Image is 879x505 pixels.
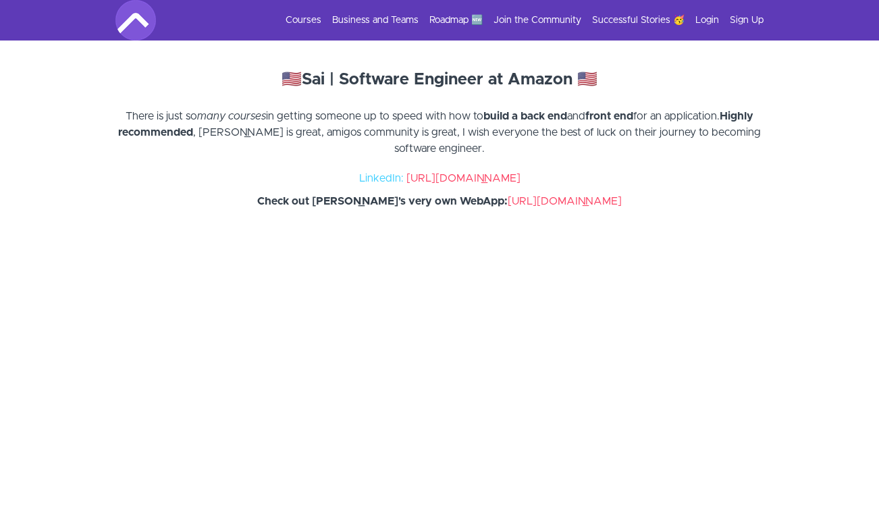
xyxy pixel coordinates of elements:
span: for an application. [633,111,720,122]
strong: Sai | Software Engineer at Amazon [302,72,572,88]
span: There is just so [126,111,197,122]
a: Login [695,14,719,27]
a: Business and Teams [332,14,419,27]
strong: Check out [PERSON_NAME]'s very own WebApp: [257,196,508,207]
a: Roadmap 🆕 [429,14,483,27]
a: [URL][DOMAIN_NAME] [508,196,622,207]
a: Sign Up [730,14,764,27]
span: , [PERSON_NAME] is great, amigos community is great, I wish everyone the best of luck on their jo... [193,127,761,154]
strong: front end [585,111,633,122]
span: LinkedIn: [359,173,404,184]
strong: build a back end [483,111,567,122]
a: Join the Community [494,14,581,27]
a: Courses [286,14,321,27]
span: in getting someone up to speed with how to [266,111,483,122]
span: and [567,111,585,122]
strong: 🇺🇸 [577,72,597,88]
a: Successful Stories 🥳 [592,14,685,27]
strong: 🇺🇸 [282,72,302,88]
em: many courses [197,111,266,122]
a: [URL][DOMAIN_NAME] [406,173,521,184]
